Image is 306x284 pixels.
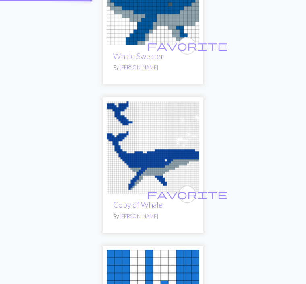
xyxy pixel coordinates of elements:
span: favorite [147,39,227,52]
a: Whale Sweater [113,51,164,61]
i: favourite [147,38,227,54]
p: By [113,212,193,220]
i: favourite [147,186,227,202]
a: [PERSON_NAME] [120,213,158,219]
img: Whale [107,101,199,194]
button: favourite [178,37,196,55]
span: favorite [147,188,227,200]
a: Copy of Whale [113,200,163,209]
a: Whale [107,143,199,150]
button: favourite [178,186,196,203]
a: [PERSON_NAME] [120,64,158,71]
p: By [113,64,193,72]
